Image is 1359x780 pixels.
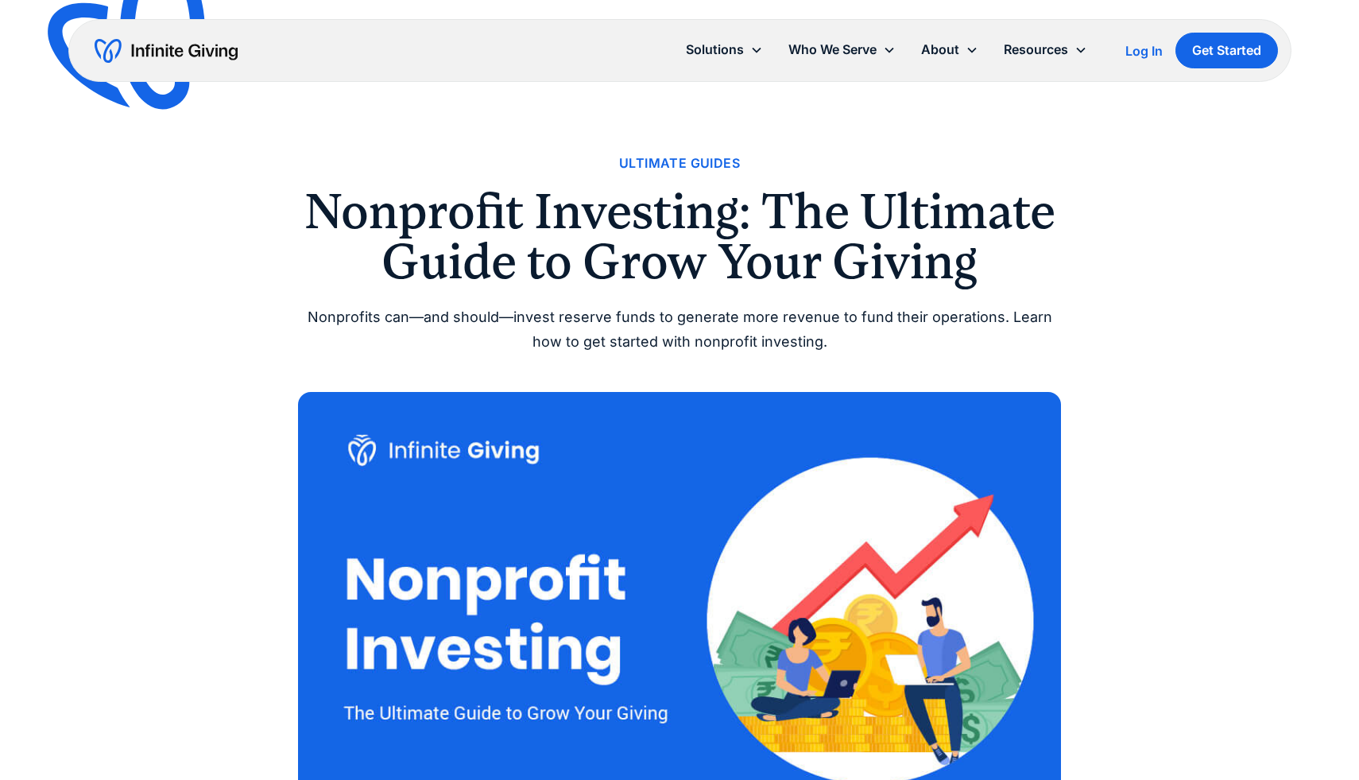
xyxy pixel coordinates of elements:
div: About [908,33,991,67]
a: Get Started [1175,33,1278,68]
div: Solutions [673,33,776,67]
div: Resources [1004,39,1068,60]
div: About [921,39,959,60]
div: Who We Serve [788,39,877,60]
div: Solutions [686,39,744,60]
div: Who We Serve [776,33,908,67]
h1: Nonprofit Investing: The Ultimate Guide to Grow Your Giving [298,187,1061,286]
a: Log In [1125,41,1163,60]
a: home [95,38,238,64]
a: Ultimate Guides [619,153,740,174]
div: Log In [1125,45,1163,57]
div: Resources [991,33,1100,67]
div: Nonprofits can—and should—invest reserve funds to generate more revenue to fund their operations.... [298,305,1061,354]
